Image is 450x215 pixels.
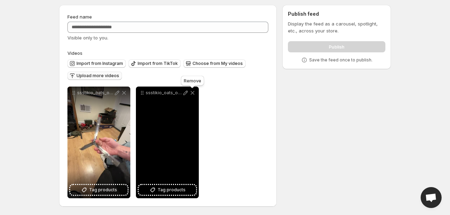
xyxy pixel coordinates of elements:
[146,90,182,96] p: ssstikio_oats_ok_1760312277292
[288,20,385,34] p: Display the feed as a carousel, spotlight, etc., across your store.
[77,73,119,79] span: Upload more videos
[288,10,385,17] h2: Publish feed
[89,186,117,193] span: Tag products
[67,87,130,198] div: ssstikio_oats_ok_1760287989847Tag products
[309,57,372,63] p: Save the feed once to publish.
[129,59,181,68] button: Import from TikTok
[77,90,114,96] p: ssstikio_oats_ok_1760287989847
[67,50,82,56] span: Videos
[67,59,126,68] button: Import from Instagram
[70,185,128,195] button: Tag products
[67,72,122,80] button: Upload more videos
[139,185,196,195] button: Tag products
[77,61,123,66] span: Import from Instagram
[67,35,108,40] span: Visible only to you.
[193,61,243,66] span: Choose from My videos
[67,14,92,20] span: Feed name
[183,59,246,68] button: Choose from My videos
[421,187,442,208] div: Open chat
[138,61,178,66] span: Import from TikTok
[136,87,199,198] div: ssstikio_oats_ok_1760312277292Tag products
[158,186,186,193] span: Tag products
